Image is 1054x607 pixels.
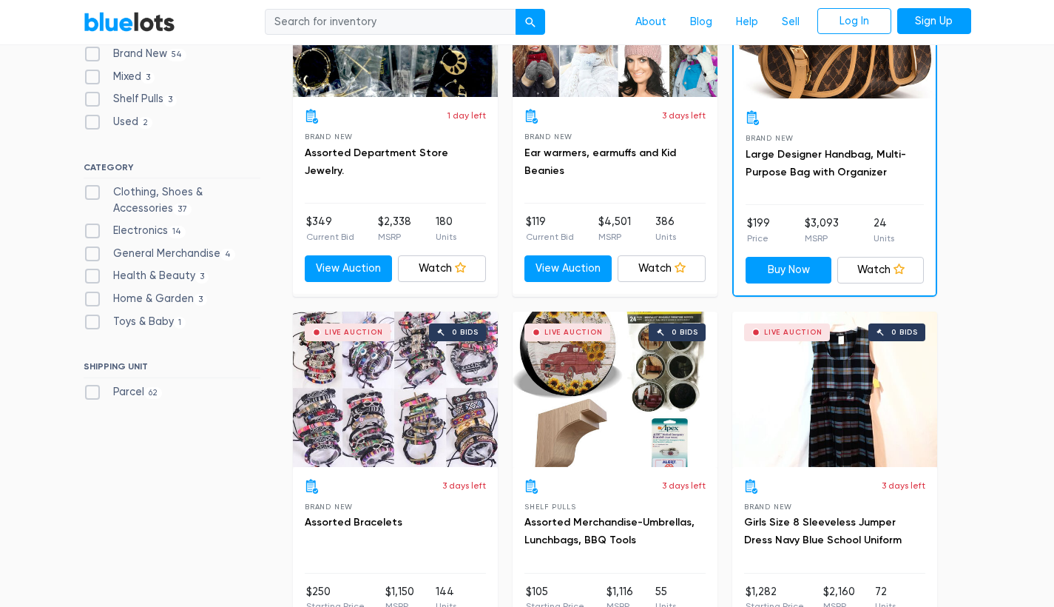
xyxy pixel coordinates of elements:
p: Current Bid [526,230,574,244]
div: 0 bids [452,329,479,336]
a: Live Auction 0 bids [513,312,717,467]
li: 24 [874,215,894,245]
a: View Auction [524,255,612,282]
div: 0 bids [891,329,918,336]
label: Health & Beauty [84,268,209,284]
div: Live Auction [325,329,383,336]
label: General Merchandise [84,246,236,262]
a: Assorted Department Store Jewelry. [305,147,448,177]
span: 37 [173,204,192,215]
label: Used [84,114,153,130]
p: Current Bid [306,230,354,244]
span: 3 [194,294,208,306]
li: $4,501 [598,214,631,244]
li: 386 [655,214,676,244]
span: 54 [167,49,187,61]
div: Live Auction [544,329,603,336]
div: 0 bids [672,329,698,336]
a: Live Auction 0 bids [293,312,498,467]
a: Assorted Merchandise-Umbrellas, Lunchbags, BBQ Tools [524,516,695,546]
a: Watch [837,257,924,284]
a: Assorted Bracelets [305,516,402,529]
span: 2 [138,117,153,129]
div: Live Auction [764,329,822,336]
a: Girls Size 8 Sleeveless Jumper Dress Navy Blue School Uniform [744,516,902,546]
input: Search for inventory [265,9,516,36]
label: Mixed [84,69,155,85]
span: 3 [195,272,209,284]
p: 3 days left [442,479,486,492]
a: Ear warmers, earmuffs and Kid Beanies [524,147,676,177]
label: Toys & Baby [84,314,186,330]
label: Home & Garden [84,291,208,307]
span: 62 [144,387,163,399]
span: 3 [141,72,155,84]
p: Price [747,232,770,245]
a: Sell [770,8,811,36]
p: 3 days left [882,479,925,492]
a: Watch [618,255,706,282]
a: Log In [817,8,891,35]
a: View Auction [305,255,393,282]
p: MSRP [598,230,631,244]
span: Brand New [305,503,353,511]
label: Parcel [84,384,163,400]
p: 3 days left [662,479,706,492]
span: 1 [174,317,186,329]
span: Brand New [524,133,572,141]
p: 3 days left [662,109,706,122]
a: BlueLots [84,11,175,33]
h6: SHIPPING UNIT [84,361,260,378]
span: Brand New [744,503,792,511]
span: 14 [168,226,186,238]
p: MSRP [805,232,839,245]
li: $199 [747,215,770,245]
p: Units [655,230,676,244]
a: Live Auction 0 bids [732,312,937,467]
p: Units [436,230,456,244]
a: Buy Now [746,257,832,284]
p: MSRP [378,230,411,244]
a: Sign Up [897,8,971,35]
li: 180 [436,214,456,244]
a: Watch [398,255,486,282]
span: Brand New [305,133,353,141]
li: $2,338 [378,214,411,244]
label: Clothing, Shoes & Accessories [84,184,260,216]
a: Help [724,8,770,36]
span: Shelf Pulls [524,503,576,511]
a: Blog [678,8,724,36]
p: 1 day left [447,109,486,122]
span: 3 [163,95,178,107]
h6: CATEGORY [84,162,260,178]
label: Brand New [84,46,187,62]
span: Brand New [746,134,794,142]
p: Units [874,232,894,245]
li: $349 [306,214,354,244]
li: $3,093 [805,215,839,245]
li: $119 [526,214,574,244]
a: Large Designer Handbag, Multi-Purpose Bag with Organizer [746,148,906,178]
label: Shelf Pulls [84,91,178,107]
label: Electronics [84,223,186,239]
span: 4 [220,249,236,261]
a: About [624,8,678,36]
